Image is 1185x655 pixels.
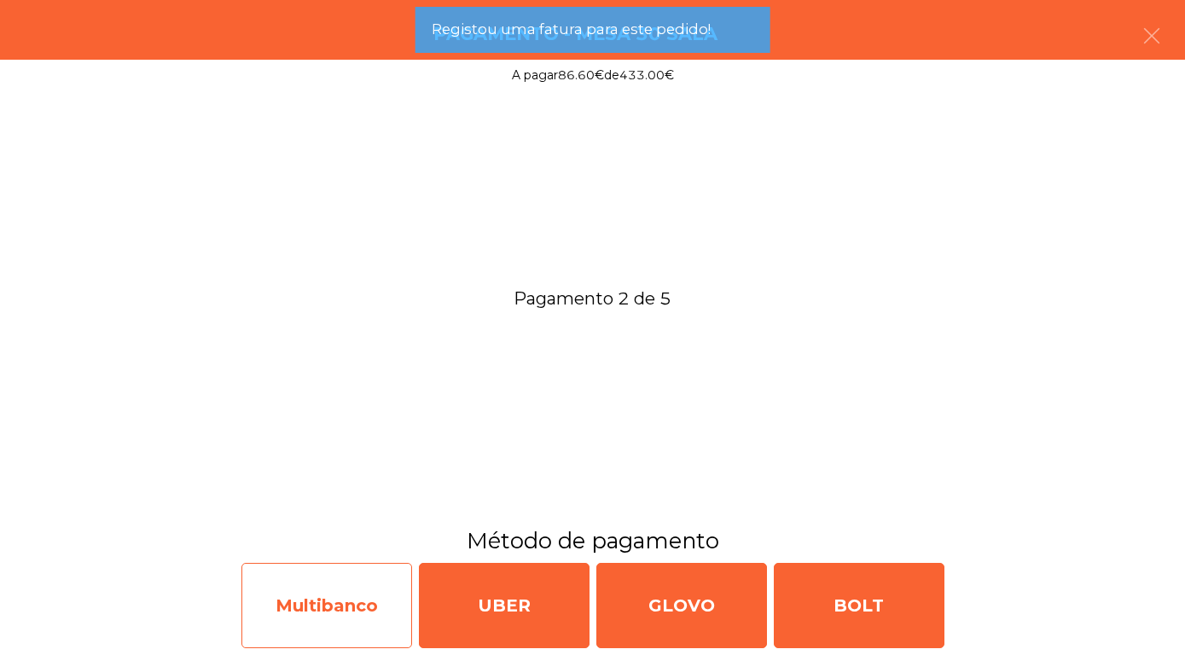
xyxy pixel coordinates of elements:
h3: Método de pagamento [13,525,1172,556]
div: BOLT [774,563,944,648]
div: GLOVO [596,563,767,648]
div: Multibanco [241,563,412,648]
span: Pagamento 2 de 5 [20,282,1165,315]
span: Registou uma fatura para este pedido! [432,19,711,40]
div: UBER [419,563,590,648]
span: de [604,67,619,83]
span: 86.60€ [558,67,604,83]
span: A pagar [512,67,558,83]
span: 433.00€ [619,67,674,83]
